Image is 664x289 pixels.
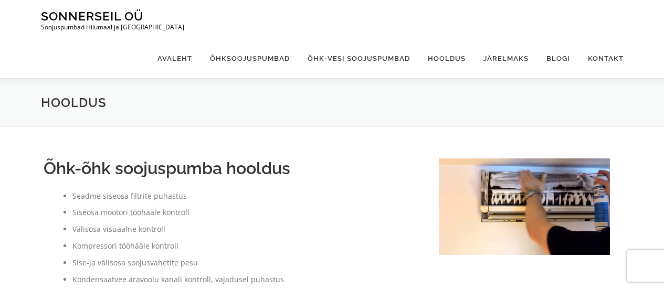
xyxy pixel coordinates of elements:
p: Soojuspumbad Hiiumaal ja [GEOGRAPHIC_DATA] [41,24,184,31]
a: Blogi [537,39,579,78]
h2: Õhk-õhk soojuspumba hooldus [44,158,418,178]
a: Õhksoojuspumbad [201,39,299,78]
li: Välisosa visuaalne kontroll [72,223,418,236]
h1: Hooldus [41,94,624,111]
a: Hooldus [419,39,475,78]
a: Õhk-vesi soojuspumbad [299,39,419,78]
a: Kontakt [579,39,624,78]
li: Siseosa mootori tööhääle kontroll [72,206,418,219]
a: Sonnerseil OÜ [41,9,143,23]
a: Järelmaks [475,39,537,78]
li: Kompressori tööhääle kontroll [72,240,418,252]
img: õhksoojuspumba hooldus [439,158,610,255]
li: Sise-ja välisosa soojusvahetite pesu [72,256,418,269]
li: Seadme siseosa filtrite puhastus [72,190,418,202]
a: Avaleht [149,39,201,78]
li: Kondensaatvee äravoolu kanali kontroll, vajadusel puhastus [72,273,418,286]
